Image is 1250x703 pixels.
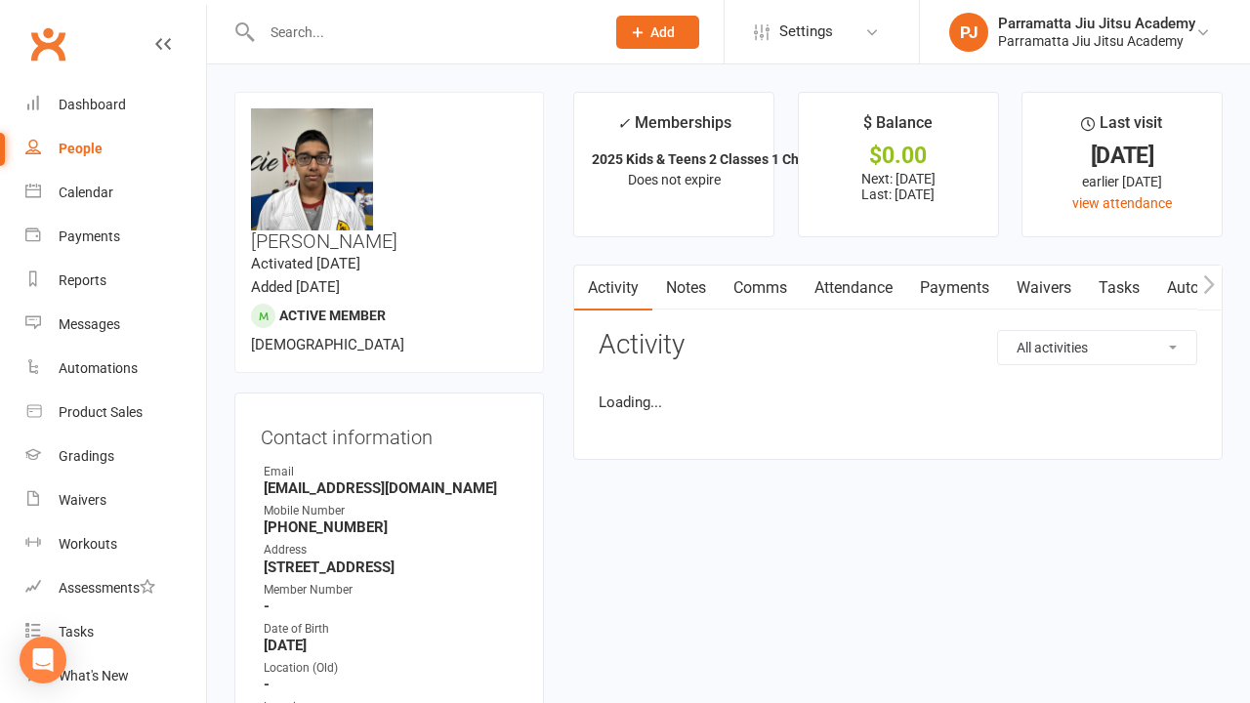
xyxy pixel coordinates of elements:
[20,637,66,683] div: Open Intercom Messenger
[264,598,518,615] strong: -
[1081,110,1162,145] div: Last visit
[264,518,518,536] strong: [PHONE_NUMBER]
[25,215,206,259] a: Payments
[264,676,518,693] strong: -
[1040,145,1204,166] div: [DATE]
[59,580,155,596] div: Assessments
[25,566,206,610] a: Assessments
[59,185,113,200] div: Calendar
[59,624,94,640] div: Tasks
[59,141,103,156] div: People
[59,228,120,244] div: Payments
[25,522,206,566] a: Workouts
[25,303,206,347] a: Messages
[1072,195,1172,211] a: view attendance
[264,581,518,600] div: Member Number
[720,266,801,310] a: Comms
[816,145,980,166] div: $0.00
[59,492,106,508] div: Waivers
[25,391,206,434] a: Product Sales
[592,151,814,167] strong: 2025 Kids & Teens 2 Classes 1 Child
[998,15,1195,32] div: Parramatta Jiu Jitsu Academy
[264,479,518,497] strong: [EMAIL_ADDRESS][DOMAIN_NAME]
[628,172,721,187] span: Does not expire
[251,336,404,353] span: [DEMOGRAPHIC_DATA]
[25,478,206,522] a: Waivers
[616,16,699,49] button: Add
[279,308,386,323] span: Active member
[574,266,652,310] a: Activity
[906,266,1003,310] a: Payments
[251,278,340,296] time: Added [DATE]
[264,463,518,481] div: Email
[779,10,833,54] span: Settings
[59,668,129,683] div: What's New
[617,110,731,146] div: Memberships
[264,620,518,639] div: Date of Birth
[59,360,138,376] div: Automations
[599,330,1197,360] h3: Activity
[1040,171,1204,192] div: earlier [DATE]
[801,266,906,310] a: Attendance
[25,347,206,391] a: Automations
[25,434,206,478] a: Gradings
[25,610,206,654] a: Tasks
[59,536,117,552] div: Workouts
[23,20,72,68] a: Clubworx
[264,659,518,678] div: Location (Old)
[617,114,630,133] i: ✓
[59,448,114,464] div: Gradings
[25,83,206,127] a: Dashboard
[256,19,591,46] input: Search...
[599,391,1197,414] li: Loading...
[650,24,675,40] span: Add
[863,110,933,145] div: $ Balance
[264,558,518,576] strong: [STREET_ADDRESS]
[1003,266,1085,310] a: Waivers
[1085,266,1153,310] a: Tasks
[59,404,143,420] div: Product Sales
[59,316,120,332] div: Messages
[816,171,980,202] p: Next: [DATE] Last: [DATE]
[25,171,206,215] a: Calendar
[251,255,360,272] time: Activated [DATE]
[25,127,206,171] a: People
[949,13,988,52] div: PJ
[998,32,1195,50] div: Parramatta Jiu Jitsu Academy
[25,259,206,303] a: Reports
[652,266,720,310] a: Notes
[59,272,106,288] div: Reports
[25,654,206,698] a: What's New
[264,637,518,654] strong: [DATE]
[251,108,373,230] img: image1686959915.png
[59,97,126,112] div: Dashboard
[261,419,518,448] h3: Contact information
[251,108,527,252] h3: [PERSON_NAME]
[264,541,518,559] div: Address
[264,502,518,520] div: Mobile Number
